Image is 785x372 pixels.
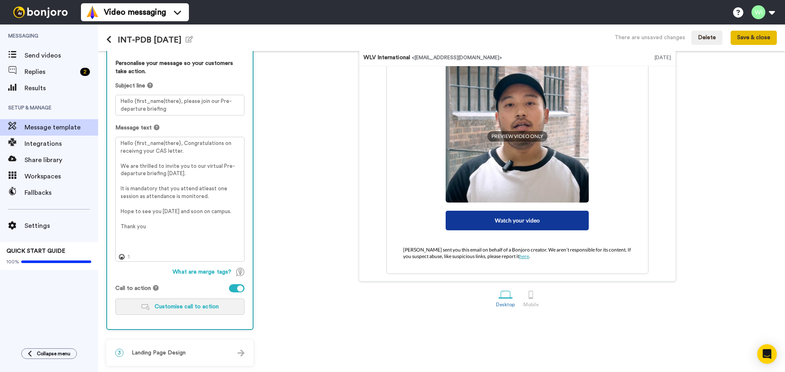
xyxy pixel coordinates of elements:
[106,340,253,366] div: 3Landing Page Design
[691,31,722,45] button: Delete
[115,124,152,132] span: Message text
[115,95,244,116] textarea: Hello {first_name|there}, please join our Pre-departure briefing
[115,59,244,76] label: Personalise your message so your customers take action.
[236,268,244,276] img: TagTips.svg
[519,283,543,312] a: Mobile
[731,31,777,45] button: Save & close
[141,304,150,310] img: customiseCTA.svg
[387,237,648,270] p: [PERSON_NAME] sent you this email on behalf of a Bonjoro creator. We aren’t responsible for its c...
[173,268,231,276] span: What are merge tags?
[496,302,515,307] div: Desktop
[104,7,166,18] span: Video messaging
[25,51,98,60] span: Send videos
[86,6,99,19] img: vm-color.svg
[115,349,123,357] span: 3
[412,55,502,60] span: <[EMAIL_ADDRESS][DOMAIN_NAME]>
[25,123,98,132] span: Message template
[25,67,77,77] span: Replies
[492,283,519,312] a: Desktop
[519,253,529,259] span: here
[446,211,589,230] div: Watch your video
[132,349,186,357] span: Landing Page Design
[7,248,65,254] span: QUICK START GUIDE
[21,348,77,359] button: Collapse menu
[155,304,219,310] span: Customise call to action
[363,53,655,62] div: WLV International
[10,7,71,18] img: bj-logo-header-white.svg
[25,172,98,181] span: Workspaces
[757,344,777,364] div: Open Intercom Messenger
[25,188,98,198] span: Fallbacks
[487,131,547,142] span: PREVIEW VIDEO ONLY
[106,35,193,45] h1: INT-PDB [DATE]
[25,139,98,149] span: Integrations
[115,137,244,262] textarea: Hello {first_name|there}, Congratulations on receivng your CAS letter. We are thrilled to invite ...
[238,350,244,356] img: arrow.svg
[25,155,98,165] span: Share library
[25,221,98,231] span: Settings
[446,60,589,203] img: f555942a-3537-49c4-88e3-4608a442e57f-thumb.jpg
[655,53,671,62] div: [DATE]
[37,350,70,357] span: Collapse menu
[25,83,98,93] span: Results
[615,33,685,42] div: There are unsaved changes
[80,68,90,76] div: 2
[7,258,19,265] span: 100%
[523,302,538,307] div: Mobile
[115,298,244,315] button: Customise call to action
[115,284,151,292] span: Call to action
[115,82,145,90] span: Subject line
